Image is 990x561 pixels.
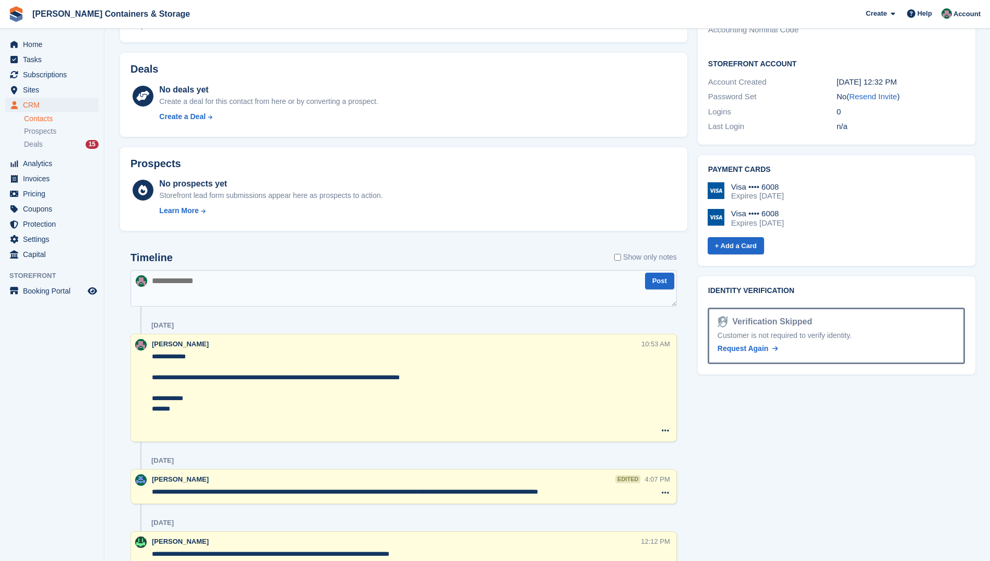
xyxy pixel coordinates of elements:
a: Request Again [718,343,778,354]
label: Show only notes [614,252,677,263]
div: Account Created [708,76,837,88]
a: menu [5,52,99,67]
button: Post [645,273,674,290]
img: Visa Logo [708,182,724,199]
a: Deals 15 [24,139,99,150]
a: menu [5,67,99,82]
span: Subscriptions [23,67,86,82]
div: Create a deal for this contact from here or by converting a prospect. [159,96,378,107]
span: [PERSON_NAME] [152,475,209,483]
span: Help [917,8,932,19]
img: Identity Verification Ready [718,316,728,328]
img: Ricky Sanmarco [135,474,147,486]
a: menu [5,171,99,186]
a: [PERSON_NAME] Containers & Storage [28,5,194,22]
span: Deals [24,139,43,149]
div: Last Login [708,121,837,133]
div: [DATE] 12:32 PM [837,76,965,88]
div: Password Set [708,91,837,103]
a: Preview store [86,285,99,297]
a: Prospects [24,126,99,137]
h2: Identity verification [708,287,965,295]
a: Create a Deal [159,111,378,122]
span: Storefront [9,271,104,281]
div: Learn More [159,205,198,216]
span: Request Again [718,344,769,353]
span: Invoices [23,171,86,186]
div: Expires [DATE] [731,218,784,228]
a: Resend Invite [849,92,897,101]
span: Sites [23,83,86,97]
span: Prospects [24,126,56,136]
span: Capital [23,247,86,262]
div: 4:07 PM [645,474,670,484]
div: [DATE] [151,519,174,527]
span: Account [953,9,981,19]
div: 0 [837,106,965,118]
span: Create [866,8,887,19]
span: CRM [23,98,86,112]
span: ( ) [846,92,900,101]
span: [PERSON_NAME] [152,537,209,545]
a: menu [5,83,99,97]
h2: Storefront Account [708,58,965,68]
a: Contacts [24,114,99,124]
img: Julia Marcham [136,275,147,287]
img: stora-icon-8386f47178a22dfd0bd8f6a31ec36ba5ce8667c1dd55bd0f319d3a0aa187defe.svg [8,6,24,22]
span: [PERSON_NAME] [152,340,209,348]
div: Storefront lead form submissions appear here as prospects to action. [159,190,383,201]
span: Protection [23,217,86,231]
div: No deals yet [159,84,378,96]
a: menu [5,217,99,231]
span: Analytics [23,156,86,171]
a: Learn More [159,205,383,216]
a: menu [5,186,99,201]
h2: Timeline [130,252,173,264]
div: 12:12 PM [641,536,670,546]
div: Verification Skipped [728,315,812,328]
a: menu [5,232,99,247]
a: menu [5,98,99,112]
span: Booking Portal [23,284,86,298]
h2: Prospects [130,158,181,170]
div: Accounting Nominal Code [708,24,837,36]
div: Create a Deal [159,111,206,122]
div: [DATE] [151,321,174,330]
a: menu [5,284,99,298]
a: menu [5,37,99,52]
img: Visa Logo [708,209,724,226]
span: Coupons [23,202,86,216]
div: Visa •••• 6008 [731,209,784,218]
div: Expires [DATE] [731,191,784,201]
div: Logins [708,106,837,118]
div: No [837,91,965,103]
span: Settings [23,232,86,247]
span: Home [23,37,86,52]
a: menu [5,202,99,216]
input: Show only notes [614,252,621,263]
div: Visa •••• 6008 [731,182,784,192]
span: Tasks [23,52,86,67]
div: edited [615,475,640,483]
h2: Deals [130,63,158,75]
img: Arjun Preetham [135,536,147,548]
a: + Add a Card [708,237,764,254]
div: Customer is not required to verify identity. [718,330,955,341]
div: [DATE] [151,457,174,465]
div: No prospects yet [159,178,383,190]
div: n/a [837,121,965,133]
a: menu [5,156,99,171]
h2: Payment cards [708,166,965,174]
a: menu [5,247,99,262]
span: Pricing [23,186,86,201]
img: Julia Marcham [135,339,147,350]
div: 15 [86,140,99,149]
img: Julia Marcham [941,8,952,19]
div: 10:53 AM [641,339,670,349]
